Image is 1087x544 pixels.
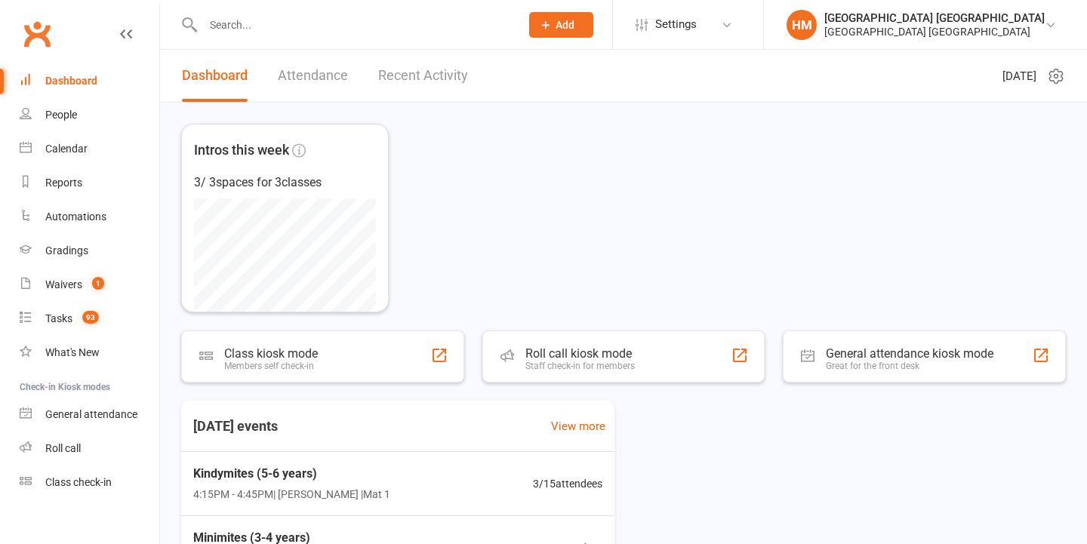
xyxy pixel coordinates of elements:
div: 3 / 3 spaces for 3 classes [194,173,376,192]
div: [GEOGRAPHIC_DATA] [GEOGRAPHIC_DATA] [824,25,1045,38]
span: Intros this week [194,140,289,161]
a: View more [551,417,605,435]
div: Great for the front desk [826,361,993,371]
div: Gradings [45,244,88,257]
div: Reports [45,177,82,189]
span: Settings [655,8,697,41]
div: Roll call kiosk mode [525,346,635,361]
a: People [20,98,159,132]
a: Clubworx [18,15,56,53]
a: Dashboard [20,64,159,98]
span: [DATE] [1002,67,1036,85]
a: Tasks 93 [20,302,159,336]
a: Gradings [20,234,159,268]
h3: [DATE] events [181,413,290,440]
span: 4:15PM - 4:45PM | [PERSON_NAME] | Mat 1 [193,486,390,503]
div: Dashboard [45,75,97,87]
div: General attendance kiosk mode [826,346,993,361]
span: 3 / 15 attendees [533,475,602,492]
div: [GEOGRAPHIC_DATA] [GEOGRAPHIC_DATA] [824,11,1045,25]
span: Kindymites (5-6 years) [193,464,390,484]
span: Add [556,19,574,31]
a: What's New [20,336,159,370]
div: General attendance [45,408,137,420]
span: 1 [92,277,104,290]
a: Roll call [20,432,159,466]
a: Class kiosk mode [20,466,159,499]
div: Waivers [45,278,82,290]
div: Roll call [45,442,81,454]
a: Waivers 1 [20,268,159,302]
a: Calendar [20,132,159,166]
a: Recent Activity [378,50,468,102]
div: Staff check-in for members [525,361,635,371]
div: Calendar [45,143,88,155]
a: Attendance [278,50,348,102]
div: Members self check-in [224,361,318,371]
div: Class check-in [45,476,112,488]
div: People [45,109,77,121]
div: What's New [45,346,100,358]
a: General attendance kiosk mode [20,398,159,432]
div: Class kiosk mode [224,346,318,361]
a: Dashboard [182,50,248,102]
a: Automations [20,200,159,234]
button: Add [529,12,593,38]
span: 93 [82,311,99,324]
a: Reports [20,166,159,200]
input: Search... [199,14,510,35]
div: Tasks [45,312,72,324]
div: Automations [45,211,106,223]
div: HM [787,10,817,40]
